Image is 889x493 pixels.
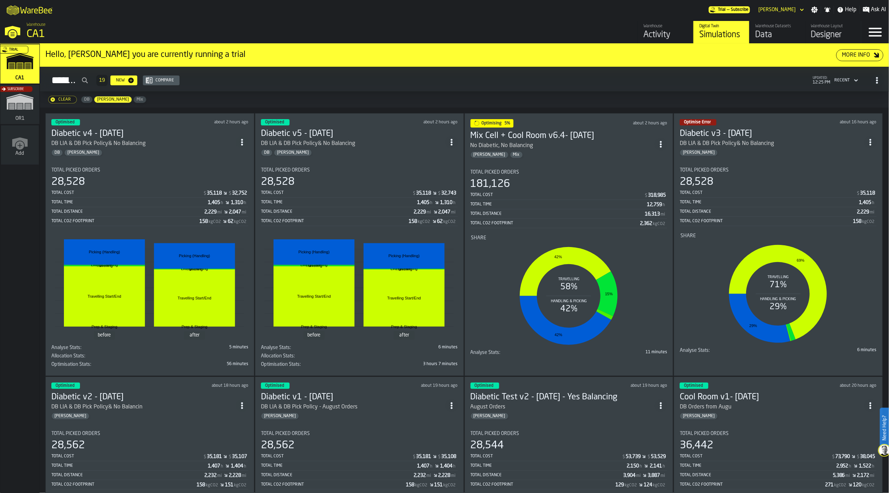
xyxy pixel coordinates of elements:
[471,392,655,403] h3: Diabetic Test v2 - [DATE] - Yes Balancing
[832,76,860,85] div: DropdownMenuValue-4
[680,233,876,239] div: Title
[94,97,132,102] span: Gregg
[51,403,236,411] div: DB LIA & DB Pick Policy& No Balancin
[821,6,834,13] label: button-toggle-Notifications
[857,209,869,215] div: Stat Value
[1,125,39,166] a: link-to-/wh/new
[261,167,458,173] div: Title
[261,362,458,370] div: stat-Optimisation Stats:
[471,142,655,150] div: No Diabetic, No Balancing
[261,167,310,173] span: Total Picked Orders
[261,383,290,389] div: status-3 2
[413,455,416,459] span: $
[471,350,668,358] div: stat-Analyse Stats:
[699,29,744,41] div: Simulations
[113,78,127,83] div: New
[409,219,417,224] div: Stat Value
[209,219,221,224] span: kgCO2
[755,29,800,41] div: Data
[208,200,220,205] div: Stat Value
[680,348,777,353] div: Title
[471,431,668,436] div: Title
[207,190,222,196] div: Stat Value
[261,454,413,459] div: Total Cost
[471,202,647,207] div: Total Time
[834,6,860,14] label: button-toggle-Help
[797,120,877,125] div: Updated: 10/6/2025, 8:28:14 PM Created: 10/6/2025, 8:11:01 PM
[471,235,667,348] div: stat-Share
[261,345,291,350] span: Analyse Stats:
[756,6,806,14] div: DropdownMenuValue-Gregg Arment
[680,383,708,389] div: status-3 2
[637,21,693,43] a: link-to-/wh/i/76e2a128-1b54-4d66-80d4-05ae4c277723/feed/
[805,21,861,43] a: link-to-/wh/i/76e2a128-1b54-4d66-80d4-05ae4c277723/designer
[81,97,92,102] span: DB
[51,167,248,173] div: Title
[471,211,645,216] div: Total Distance
[661,212,665,217] span: mi
[361,345,458,350] div: 6 minutes
[471,178,510,190] div: 181,126
[438,209,451,215] div: Stat Value
[471,119,513,128] div: status-1 2
[190,333,200,338] text: after
[680,167,877,173] div: Title
[471,130,655,142] div: Mix Cell + Cool Room v6.4- 10.7.25
[143,75,180,85] button: button-Compare
[261,345,458,353] div: stat-Analyse Stats:
[51,176,85,188] div: 28,528
[261,139,445,148] div: DB LIA & DB Pick Policy& No Balancing
[261,362,358,367] div: Title
[471,383,499,389] div: status-3 2
[51,167,248,226] div: stat-Total Picked Orders
[51,219,199,224] div: Total CO2 Footprint
[437,219,443,224] div: Stat Value
[51,362,91,367] span: Optimisation Stats:
[482,121,502,125] span: Optimising
[262,233,457,343] div: stat-
[51,362,248,370] div: stat-Optimisation Stats:
[261,139,355,148] div: DB LIA & DB Pick Policy& No Balancing
[680,139,774,148] div: DB LIA & DB Pick Policy& No Balancing
[859,200,872,205] div: Stat Value
[52,233,248,343] div: stat-
[591,121,667,126] div: Updated: 10/7/2025, 10:02:12 AM Created: 10/7/2025, 9:20:26 AM
[261,150,272,155] span: DB
[51,353,85,359] span: Allocation Stats:
[217,210,222,215] span: mi
[151,362,248,367] div: 56 minutes
[643,29,688,41] div: Activity
[242,210,246,215] span: mi
[471,169,668,175] div: Title
[471,169,668,228] div: stat-Total Picked Orders
[261,353,358,359] div: Title
[699,24,744,29] div: Digital Twin
[45,113,254,376] div: ItemListCard-DashboardItemContainer
[684,120,711,124] span: Optimise Error
[51,167,100,173] span: Total Picked Orders
[680,454,831,459] div: Total Cost
[255,113,464,376] div: ItemListCard-DashboardItemContainer
[261,219,409,224] div: Total CO2 Footprint
[231,200,243,205] div: Stat Value
[680,139,864,148] div: DB LIA & DB Pick Policy& No Balancing
[451,210,456,215] span: mi
[680,439,713,452] div: 36,442
[651,454,666,459] div: Stat Value
[261,439,294,452] div: 28,562
[853,219,862,224] div: Stat Value
[56,384,74,388] span: Optimised
[134,97,146,102] span: Mix
[857,455,860,459] span: $
[808,6,821,13] label: button-toggle-Settings
[471,193,644,197] div: Total Cost
[307,333,320,338] text: before
[438,191,441,196] span: $
[430,201,433,205] span: h
[680,128,864,139] div: Diabetic v3 - 10.06.25
[674,113,883,376] div: ItemListCard-DashboardItemContainer
[51,383,80,389] div: status-3 2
